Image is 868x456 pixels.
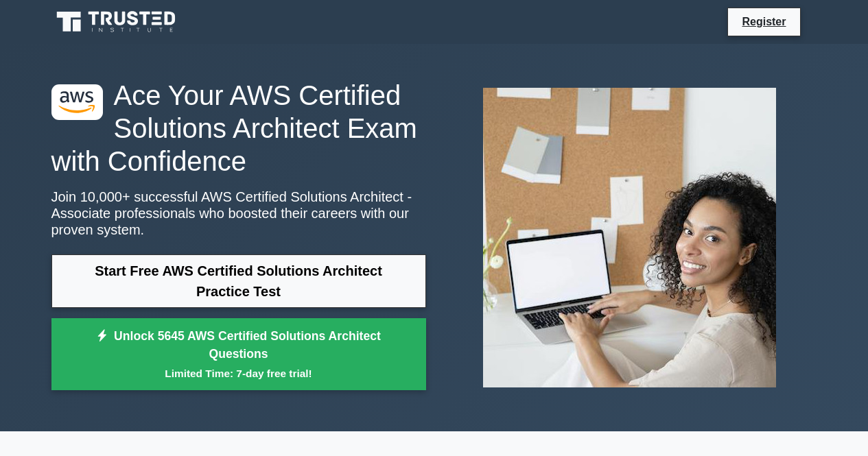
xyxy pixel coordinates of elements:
[69,365,409,381] small: Limited Time: 7-day free trial!
[734,13,794,30] a: Register
[51,318,426,391] a: Unlock 5645 AWS Certified Solutions Architect QuestionsLimited Time: 7-day free trial!
[51,254,426,308] a: Start Free AWS Certified Solutions Architect Practice Test
[51,189,426,238] p: Join 10,000+ successful AWS Certified Solutions Architect - Associate professionals who boosted t...
[51,79,426,178] h1: Ace Your AWS Certified Solutions Architect Exam with Confidence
